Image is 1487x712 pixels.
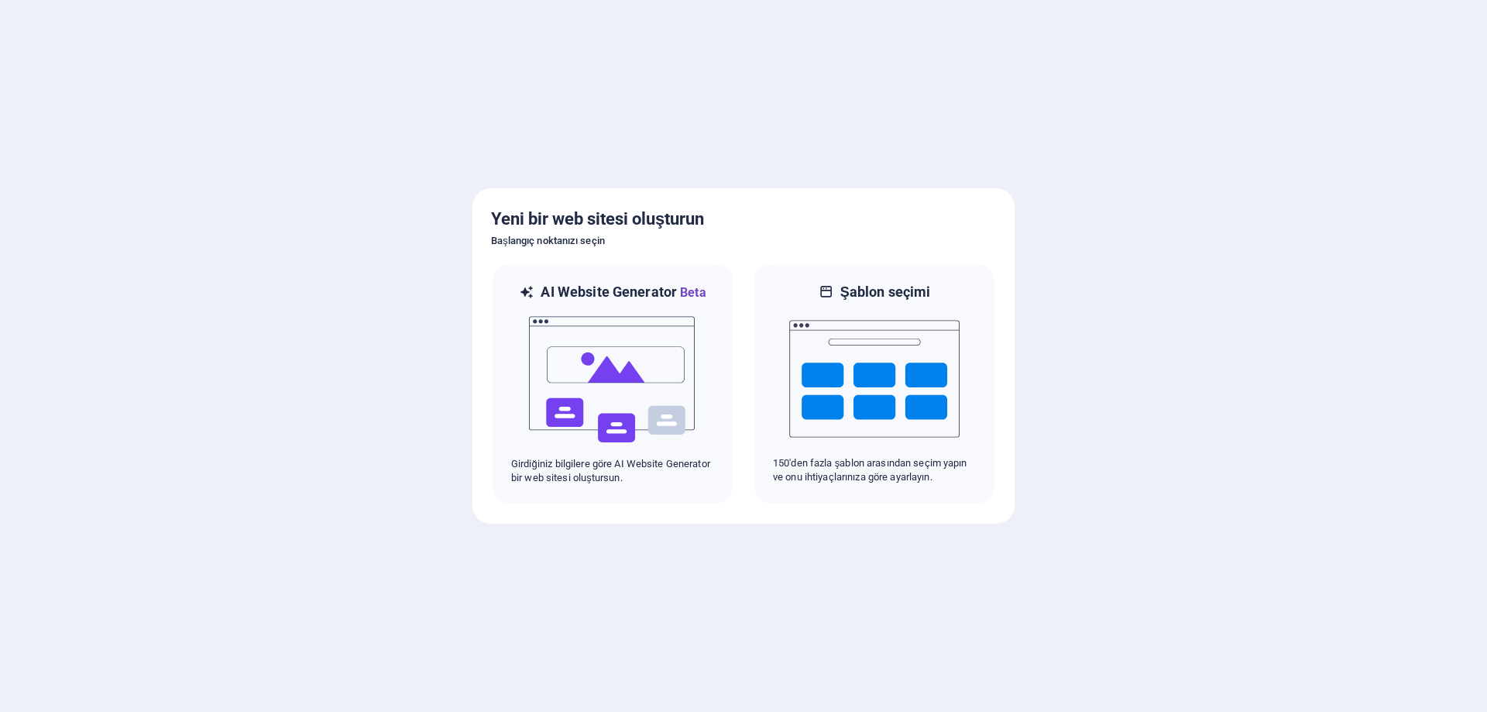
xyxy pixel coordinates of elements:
h6: AI Website Generator [541,283,706,302]
div: Şablon seçimi150'den fazla şablon arasından seçim yapın ve onu ihtiyaçlarınıza göre ayarlayın. [753,263,996,505]
span: Beta [677,285,706,300]
h6: Başlangıç noktanızı seçin [491,232,996,250]
img: ai [527,302,698,457]
div: AI Website GeneratorBetaaiGirdiğiniz bilgilere göre AI Website Generator bir web sitesi oluştursun. [491,263,734,505]
h5: Yeni bir web sitesi oluşturun [491,207,996,232]
p: Girdiğiniz bilgilere göre AI Website Generator bir web sitesi oluştursun. [511,457,714,485]
h6: Şablon seçimi [840,283,931,301]
p: 150'den fazla şablon arasından seçim yapın ve onu ihtiyaçlarınıza göre ayarlayın. [773,456,976,484]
